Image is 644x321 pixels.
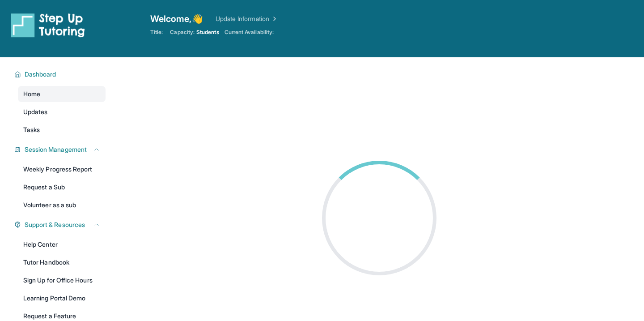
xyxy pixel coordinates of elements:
span: Welcome, 👋 [150,13,203,25]
span: Home [23,90,40,98]
button: Session Management [21,145,100,154]
span: Session Management [25,145,87,154]
a: Help Center [18,236,106,253]
a: Learning Portal Demo [18,290,106,306]
a: Tasks [18,122,106,138]
span: Students [196,29,219,36]
a: Tutor Handbook [18,254,106,270]
a: Request a Sub [18,179,106,195]
span: Updates [23,107,48,116]
img: Chevron Right [269,14,278,23]
img: logo [11,13,85,38]
a: Volunteer as a sub [18,197,106,213]
span: Capacity: [170,29,195,36]
button: Dashboard [21,70,100,79]
button: Support & Resources [21,220,100,229]
span: Tasks [23,125,40,134]
span: Dashboard [25,70,56,79]
a: Weekly Progress Report [18,161,106,177]
a: Update Information [216,14,278,23]
span: Current Availability: [225,29,274,36]
span: Support & Resources [25,220,85,229]
a: Updates [18,104,106,120]
span: Title: [150,29,163,36]
a: Sign Up for Office Hours [18,272,106,288]
a: Home [18,86,106,102]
